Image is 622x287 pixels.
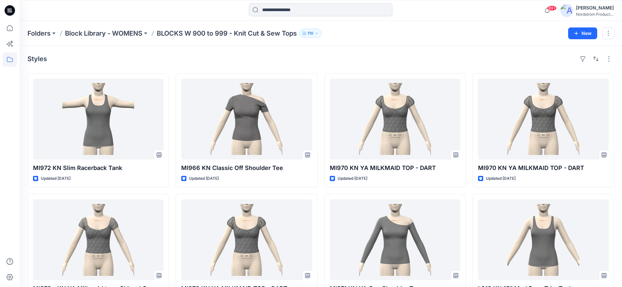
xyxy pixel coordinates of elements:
[33,163,164,173] p: MI972 KN Slim Racerback Tank
[308,30,313,37] p: 110
[27,55,47,63] h4: Styles
[338,175,367,182] p: Updated [DATE]
[157,29,297,38] p: BLOCKS W 900 to 999 - Knit Cut & Sew Tops
[478,199,609,280] a: L912 KN 15" Mod Race Trim Tank
[65,29,142,38] a: Block Library - WOMENS
[486,175,516,182] p: Updated [DATE]
[33,199,164,280] a: MI970 - KN YA Milkmaid top - Shirred Cups
[576,12,614,17] div: Nordstrom Product...
[189,175,219,182] p: Updated [DATE]
[478,163,609,173] p: MI970 KN YA MILKMAID TOP - DART
[547,6,557,11] span: 99+
[330,199,460,280] a: MI971 KN YA One Shoulder Top
[330,163,460,173] p: MI970 KN YA MILKMAID TOP - DART
[576,4,614,12] div: [PERSON_NAME]
[181,163,312,173] p: MI966 KN Classic Off Shoulder Tee
[181,199,312,280] a: MI970 KN YA MILKMAID TOP - DART
[181,79,312,160] a: MI966 KN Classic Off Shoulder Tee
[560,4,573,17] img: avatar
[41,175,71,182] p: Updated [DATE]
[299,29,322,38] button: 110
[27,29,51,38] a: Folders
[330,79,460,160] a: MI970 KN YA MILKMAID TOP - DART
[568,27,597,39] button: New
[33,79,164,160] a: MI972 KN Slim Racerback Tank
[478,79,609,160] a: MI970 KN YA MILKMAID TOP - DART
